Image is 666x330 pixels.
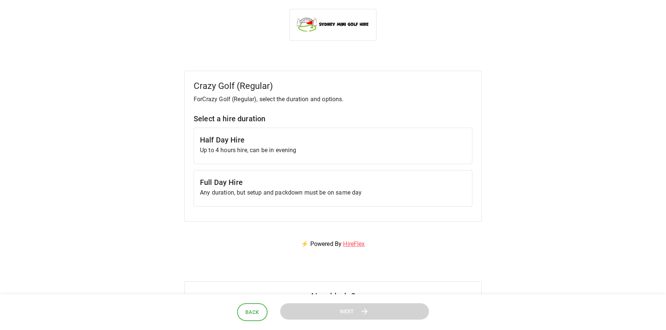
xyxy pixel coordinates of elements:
p: For Crazy Golf (Regular) , select the duration and options. [194,95,472,104]
h6: Select a hire duration [194,113,472,125]
a: HireFlex [343,240,365,247]
h5: Crazy Golf (Regular) [194,80,472,92]
h5: Need help? [311,291,355,302]
span: Back [245,308,259,317]
span: Next [340,307,354,316]
button: Next [280,303,429,320]
h6: Full Day Hire [200,176,466,188]
h6: Half Day Hire [200,134,466,146]
p: Any duration, but setup and packdown must be on same day [200,188,466,197]
p: ⚡ Powered By [292,231,374,257]
p: Up to 4 hours hire, can be in evening [200,146,466,155]
img: Sydney Mini Golf Hire logo [296,15,370,33]
button: Back [237,303,268,321]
